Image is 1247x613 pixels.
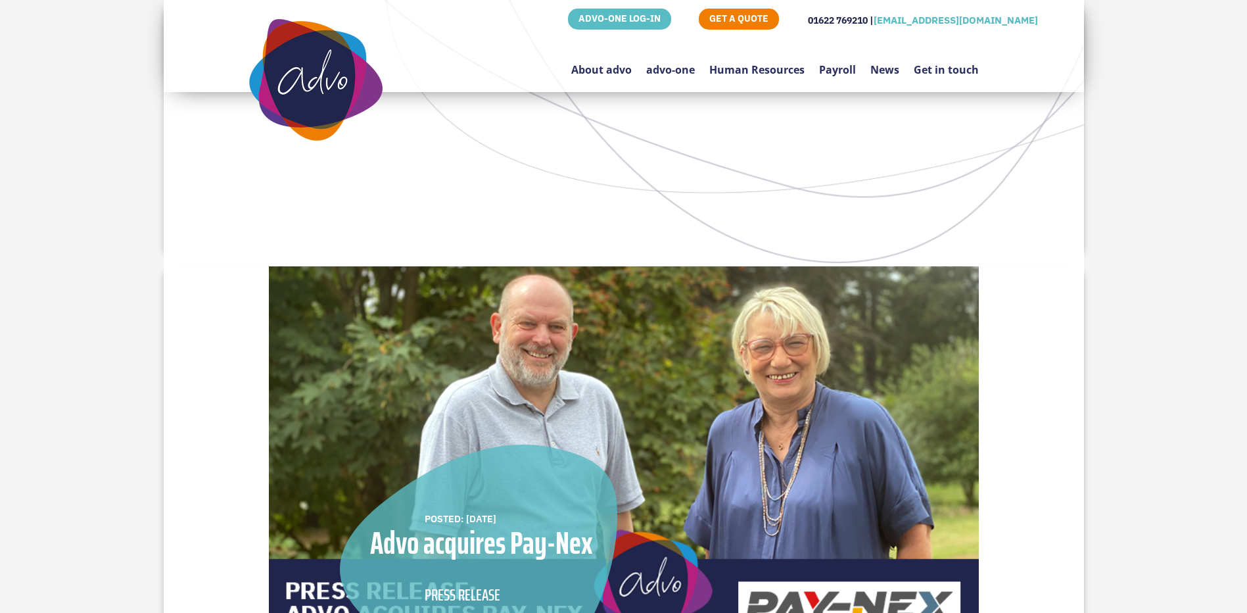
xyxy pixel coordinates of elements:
[870,32,899,95] a: News
[340,527,624,559] div: Advo acquires Pay-Nex
[425,583,567,608] div: PRESS RELEASE
[819,32,856,95] a: Payroll
[808,14,874,26] span: 01622 769210 |
[874,14,1038,26] a: [EMAIL_ADDRESS][DOMAIN_NAME]
[571,32,632,95] a: About advo
[699,9,779,30] a: GET A QUOTE
[568,9,671,30] a: ADVO-ONE LOG-IN
[646,32,695,95] a: advo-one
[709,32,805,95] a: Human Resources
[914,32,979,95] a: Get in touch
[425,512,602,526] div: POSTED: [DATE]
